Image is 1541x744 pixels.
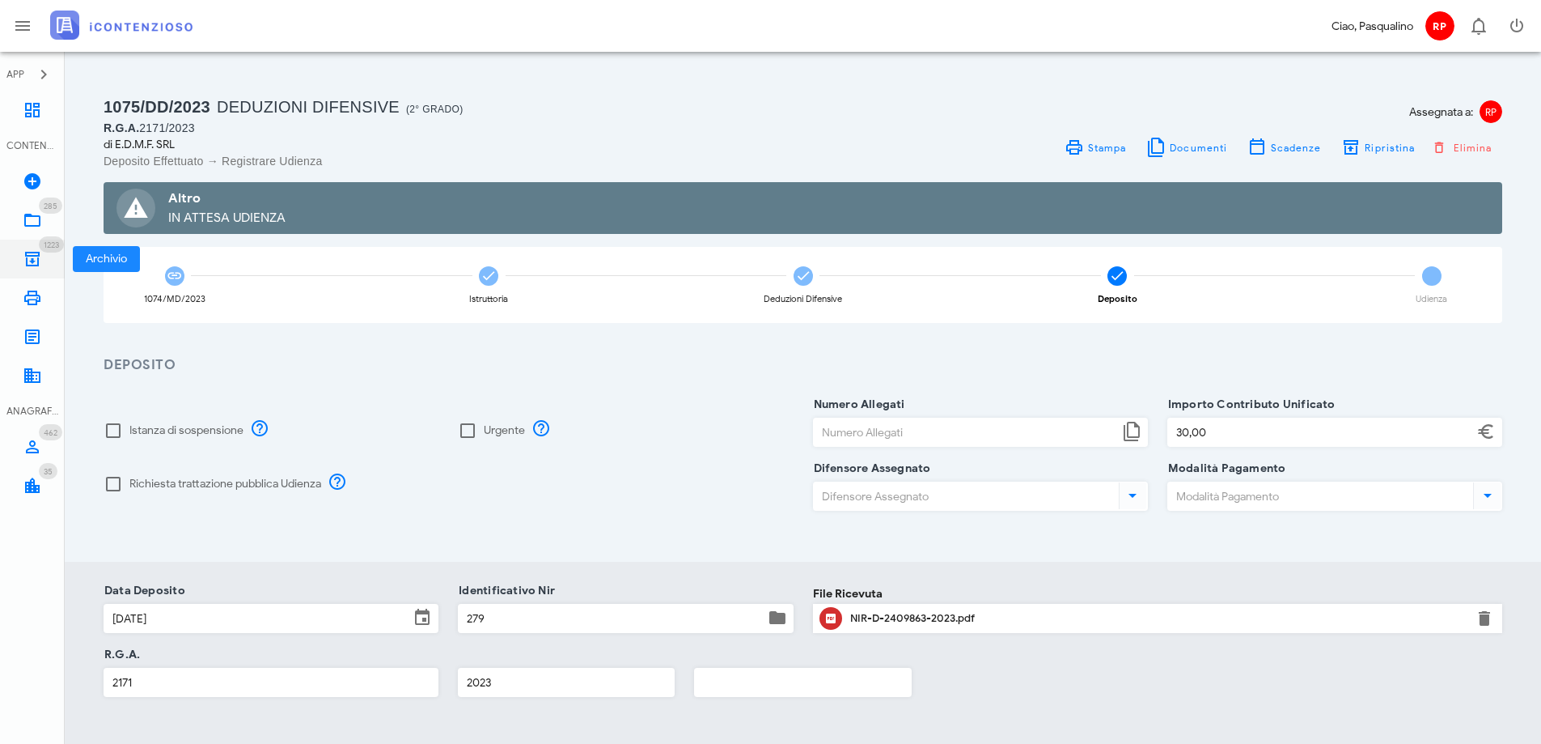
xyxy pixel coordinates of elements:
div: di E.D.M.F. SRL [104,136,794,153]
button: Distintivo [1458,6,1497,45]
div: IN ATTESA UDIENZA [168,208,1489,227]
div: CONTENZIOSO [6,138,58,153]
span: 5 [1422,266,1442,286]
span: Documenti [1169,142,1227,154]
label: Data Deposito [99,583,185,599]
img: logo-text-2x.png [50,11,193,40]
label: Difensore Assegnato [809,461,931,477]
div: 1074/MD/2023 [144,295,205,304]
div: Deposito [1098,295,1137,304]
input: R.G.A. [104,669,438,696]
button: RP [1420,6,1458,45]
label: Urgente [484,423,525,439]
div: Deposito Effettuato → Registrare Udienza [104,153,794,169]
span: RP [1480,100,1502,123]
button: Elimina [1475,609,1494,628]
span: Distintivo [39,463,57,479]
h3: Deposito [104,355,1502,376]
label: Numero Allegati [809,397,905,413]
div: Istruttoria [469,295,508,304]
div: ANAGRAFICA [6,404,58,419]
label: Identificativo Nir [454,583,555,599]
strong: Altro [168,190,201,206]
label: Richiesta trattazione pubblica Udienza [129,476,321,492]
button: Documenti [1137,136,1238,159]
span: (2° Grado) [406,104,464,115]
input: Importo Contributo Unificato [1168,419,1473,446]
span: 462 [44,427,57,438]
span: Assegnata a: [1409,104,1473,121]
label: Istanza di sospensione [129,423,243,439]
span: Ripristina [1364,142,1415,154]
span: 35 [44,466,53,477]
span: 1075/DD/2023 [104,98,210,116]
span: RP [1425,11,1454,40]
input: Numero Allegati [814,419,1119,446]
span: Deduzioni Difensive [217,98,400,116]
span: Stampa [1087,142,1127,154]
div: Clicca per aprire un'anteprima del file o scaricarlo [850,606,1466,631]
label: R.G.A. [99,647,140,663]
div: Udienza [1416,295,1447,304]
span: Elimina [1435,140,1492,155]
input: Modalità Pagamento [1168,483,1470,510]
label: File Ricevuta [813,585,883,602]
button: Scadenze [1237,136,1331,159]
a: Stampa [1054,136,1136,159]
span: R.G.A. [104,121,139,134]
label: Importo Contributo Unificato [1163,397,1336,413]
div: 2171/2023 [104,120,794,136]
span: Scadenze [1270,142,1322,154]
span: Distintivo [39,236,64,253]
span: 285 [44,201,57,211]
button: Clicca per aprire un'anteprima del file o scaricarlo [819,607,842,630]
button: Ripristina [1331,136,1425,159]
div: NIR-D-2409863-2023.pdf [850,612,1466,625]
button: Elimina [1425,136,1502,159]
div: Deduzioni Difensive [764,295,842,304]
span: Distintivo [39,424,62,440]
label: Modalità Pagamento [1163,461,1286,477]
input: Difensore Assegnato [814,483,1116,510]
input: Identificativo Nir [459,605,764,632]
span: Distintivo [39,198,62,214]
span: 1223 [44,240,59,250]
div: Ciao, Pasqualino [1331,18,1413,35]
